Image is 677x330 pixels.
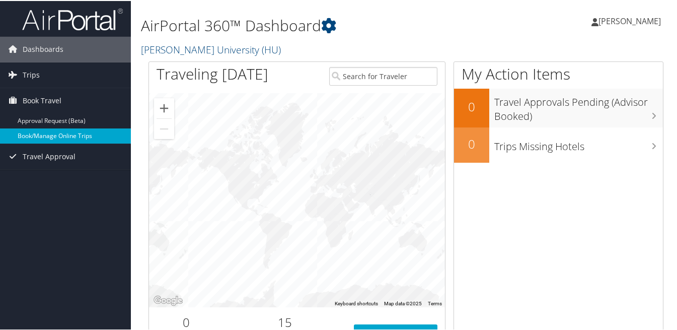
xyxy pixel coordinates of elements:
[494,89,663,122] h3: Travel Approvals Pending (Advisor Booked)
[454,97,489,114] h2: 0
[591,5,671,35] a: [PERSON_NAME]
[494,134,663,153] h3: Trips Missing Hotels
[141,14,494,35] h1: AirPortal 360™ Dashboard
[154,97,174,117] button: Zoom in
[454,88,663,126] a: 0Travel Approvals Pending (Advisor Booked)
[152,293,185,306] img: Google
[231,313,339,330] h2: 15
[329,66,437,85] input: Search for Traveler
[335,299,378,306] button: Keyboard shortcuts
[23,61,40,87] span: Trips
[22,7,123,30] img: airportal-logo.png
[454,126,663,162] a: 0Trips Missing Hotels
[598,15,661,26] span: [PERSON_NAME]
[384,300,422,305] span: Map data ©2025
[23,143,76,168] span: Travel Approval
[157,62,268,84] h1: Traveling [DATE]
[157,313,215,330] h2: 0
[141,42,283,55] a: [PERSON_NAME] University (HU)
[428,300,442,305] a: Terms (opens in new tab)
[152,293,185,306] a: Open this area in Google Maps (opens a new window)
[23,87,61,112] span: Book Travel
[154,118,174,138] button: Zoom out
[454,62,663,84] h1: My Action Items
[454,135,489,152] h2: 0
[23,36,63,61] span: Dashboards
